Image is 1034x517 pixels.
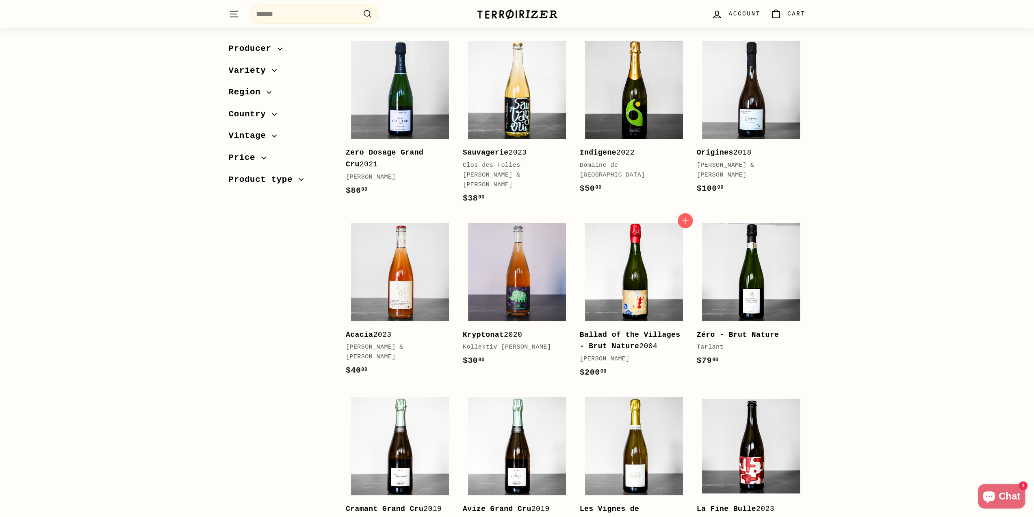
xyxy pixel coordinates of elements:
b: Acacia [346,331,373,339]
div: 2004 [580,329,681,353]
div: 2023 [697,503,798,515]
div: [PERSON_NAME] [346,172,447,182]
button: Producer [229,40,333,62]
div: 2022 [580,147,681,159]
b: Kryptonat [463,331,504,339]
sup: 00 [717,185,723,190]
button: Product type [229,171,333,193]
span: Price [229,151,262,165]
span: Product type [229,173,299,187]
span: $50 [580,184,602,193]
sup: 00 [361,187,367,192]
b: Zero Dosage Grand Cru [346,148,423,168]
sup: 00 [478,357,484,363]
b: Indigene [580,148,616,157]
span: Cart [787,9,806,18]
a: Sauvagerie2023Clos des Folies - [PERSON_NAME] & [PERSON_NAME] [463,35,572,213]
div: 2023 [463,147,564,159]
button: Region [229,83,333,105]
a: Acacia2023[PERSON_NAME] & [PERSON_NAME] [346,217,455,385]
div: Kollektiv [PERSON_NAME] [463,342,564,352]
a: Zéro - Brut Nature Tarlant [697,217,806,375]
span: $86 [346,186,368,195]
b: Sauvagerie [463,148,509,157]
b: Ballad of the Villages - Brut Nature [580,331,681,351]
div: 2019 [463,503,564,515]
a: Zero Dosage Grand Cru2021[PERSON_NAME] [346,35,455,205]
div: 2023 [346,329,447,341]
span: $40 [346,366,368,375]
div: Clos des Folies - [PERSON_NAME] & [PERSON_NAME] [463,161,564,190]
inbox-online-store-chat: Shopify online store chat [975,484,1027,510]
div: [PERSON_NAME] & [PERSON_NAME] [346,342,447,362]
sup: 00 [595,185,601,190]
span: Producer [229,42,277,56]
span: $38 [463,194,485,203]
span: $30 [463,356,485,365]
div: [PERSON_NAME] & [PERSON_NAME] [697,161,798,180]
span: Vintage [229,129,272,143]
span: $200 [580,368,607,377]
div: 2018 [697,147,798,159]
span: Variety [229,64,272,78]
div: 2019 [346,503,447,515]
a: Account [707,2,765,26]
button: Variety [229,62,333,84]
b: Avize Grand Cru [463,505,531,513]
button: Country [229,105,333,127]
b: La Fine Bulle [697,505,756,513]
button: Vintage [229,127,333,149]
div: [PERSON_NAME] [580,354,681,364]
a: Cart [765,2,811,26]
span: Account [728,9,760,18]
a: Ballad of the Villages - Brut Nature2004[PERSON_NAME] [580,217,689,387]
a: Origines2018[PERSON_NAME] & [PERSON_NAME] [697,35,806,203]
a: Indigene2022Domaine de [GEOGRAPHIC_DATA] [580,35,689,203]
sup: 00 [712,357,718,363]
span: $100 [697,184,724,193]
sup: 00 [478,194,484,200]
div: Tarlant [697,342,798,352]
a: Kryptonat2020Kollektiv [PERSON_NAME] [463,217,572,375]
b: Cramant Grand Cru [346,505,423,513]
button: Price [229,149,333,171]
span: Country [229,107,272,121]
sup: 00 [600,369,606,374]
div: 2021 [346,147,447,170]
b: Zéro - Brut Nature [697,331,779,339]
sup: 00 [361,367,367,373]
span: $79 [697,356,719,365]
div: 2020 [463,329,564,341]
span: Region [229,85,267,99]
b: Origines [697,148,733,157]
div: Domaine de [GEOGRAPHIC_DATA] [580,161,681,180]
